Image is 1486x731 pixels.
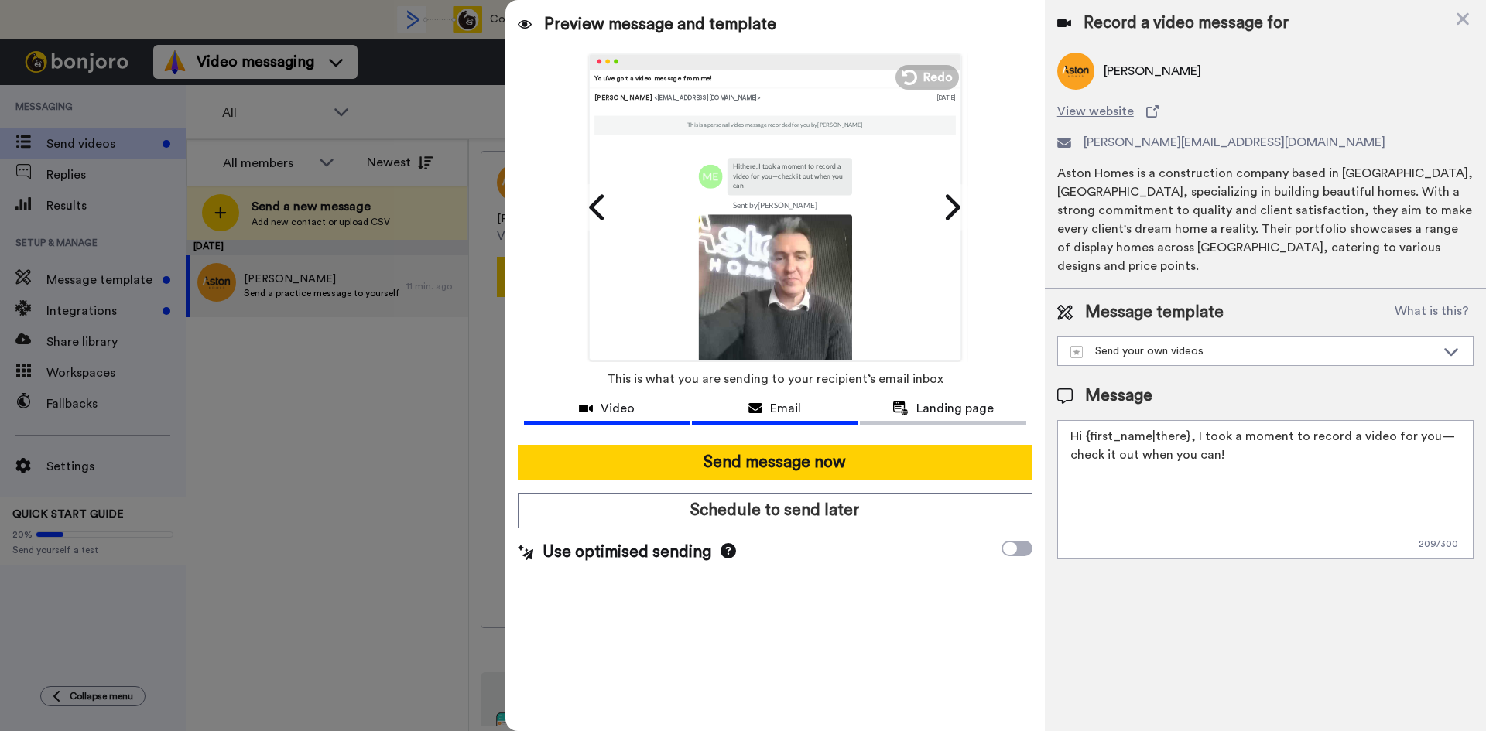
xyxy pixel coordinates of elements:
[1085,301,1224,324] span: Message template
[1070,346,1083,358] img: demo-template.svg
[1057,420,1474,559] textarea: Hi {first_name|there}, I took a moment to record a video for you—check it out when you can!
[1084,133,1385,152] span: [PERSON_NAME][EMAIL_ADDRESS][DOMAIN_NAME]
[518,493,1032,528] button: Schedule to send later
[733,162,846,190] p: Hi there , I took a moment to record a video for you—check it out when you can!
[916,399,994,418] span: Landing page
[1390,301,1474,324] button: What is this?
[698,214,851,367] img: 9k=
[1070,343,1436,359] div: Send your own videos
[1057,164,1474,275] div: Aston Homes is a construction company based in [GEOGRAPHIC_DATA], [GEOGRAPHIC_DATA], specializing...
[698,164,722,188] img: me.png
[601,399,635,418] span: Video
[1085,384,1152,408] span: Message
[543,541,711,564] span: Use optimised sending
[698,195,851,214] td: Sent by [PERSON_NAME]
[770,399,801,418] span: Email
[607,362,943,396] span: This is what you are sending to your recipient’s email inbox
[518,445,1032,480] button: Send message now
